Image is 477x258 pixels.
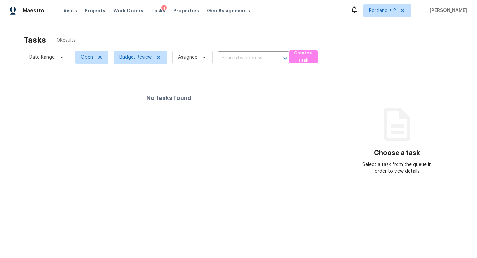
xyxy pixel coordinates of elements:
span: Projects [85,7,105,14]
span: [PERSON_NAME] [427,7,467,14]
span: Date Range [29,54,55,61]
h2: Tasks [24,37,46,43]
span: Portland + 2 [369,7,396,14]
div: 1 [161,5,167,12]
span: Geo Assignments [207,7,250,14]
span: 0 Results [57,37,76,44]
div: Select a task from the queue in order to view details [362,161,432,175]
span: Tasks [151,8,165,13]
span: Create a Task [292,49,314,65]
span: Open [81,54,93,61]
button: Create a Task [289,50,318,63]
span: Budget Review [119,54,152,61]
span: Visits [63,7,77,14]
span: Properties [173,7,199,14]
input: Search by address [218,53,271,63]
button: Open [281,54,290,63]
span: Assignee [178,54,197,61]
h4: No tasks found [146,95,191,101]
span: Work Orders [113,7,143,14]
span: Maestro [23,7,44,14]
h3: Choose a task [374,150,420,156]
